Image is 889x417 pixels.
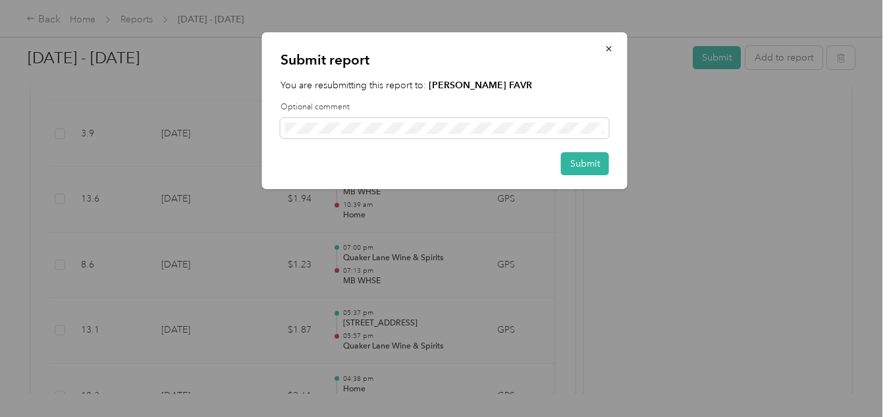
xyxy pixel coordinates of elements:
p: You are resubmitting this report to: [281,78,609,92]
strong: [PERSON_NAME] FAVR [429,80,532,91]
iframe: Everlance-gr Chat Button Frame [815,343,889,417]
p: Submit report [281,51,609,69]
button: Submit [561,152,609,175]
label: Optional comment [281,101,609,113]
